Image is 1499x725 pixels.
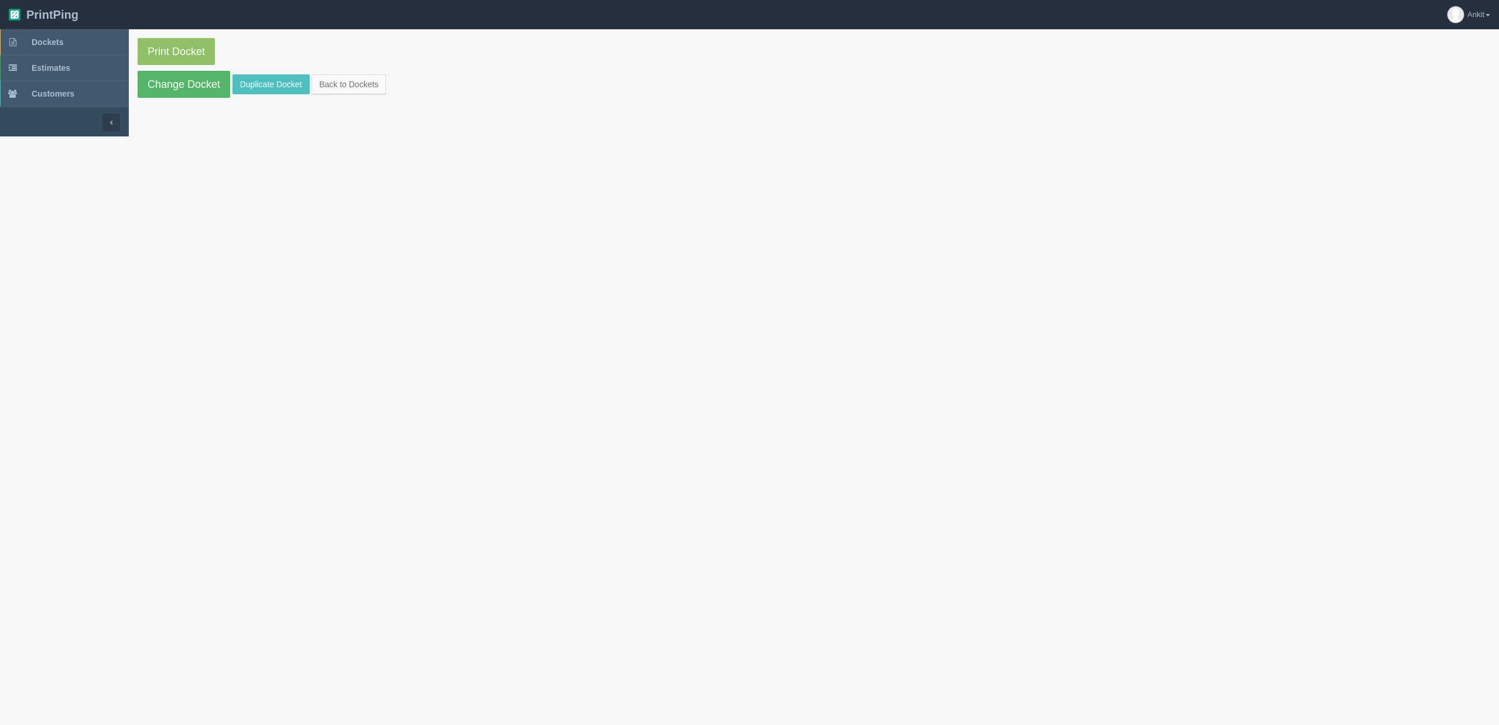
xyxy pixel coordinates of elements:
[1447,6,1464,23] img: avatar_default-7531ab5dedf162e01f1e0bb0964e6a185e93c5c22dfe317fb01d7f8cd2b1632c.jpg
[9,9,20,20] img: logo-3e63b451c926e2ac314895c53de4908e5d424f24456219fb08d385ab2e579770.png
[138,71,230,98] a: Change Docket
[232,74,310,94] a: Duplicate Docket
[138,38,215,65] a: Print Docket
[312,74,386,94] a: Back to Dockets
[32,37,63,47] span: Dockets
[32,63,70,73] span: Estimates
[32,89,74,98] span: Customers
